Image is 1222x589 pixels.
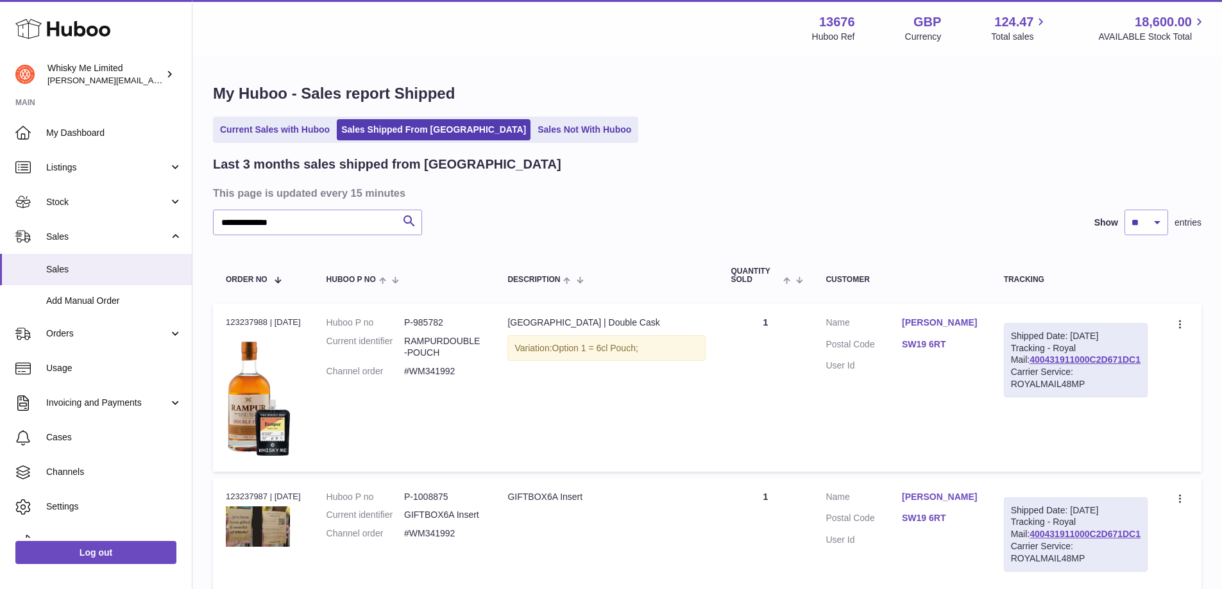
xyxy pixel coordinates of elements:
span: Stock [46,196,169,208]
dd: GIFTBOX6A Insert [404,509,482,521]
dt: Name [826,491,902,506]
dt: Huboo P no [327,491,404,503]
span: entries [1175,217,1201,229]
dd: RAMPURDOUBLE-POUCH [404,335,482,360]
span: AVAILABLE Stock Total [1098,31,1207,43]
div: Customer [826,276,978,284]
dd: #WM341992 [404,527,482,540]
a: 400431911000C2D671DC1 [1030,354,1141,365]
dt: Current identifier [327,509,404,521]
div: Currency [905,31,942,43]
dt: Postal Code [826,338,902,354]
span: Listings [46,162,169,174]
h2: Last 3 months sales shipped from [GEOGRAPHIC_DATA] [213,156,561,173]
a: 400431911000C2D671DC1 [1030,529,1141,539]
span: Returns [46,535,182,547]
div: Huboo Ref [812,31,855,43]
div: [GEOGRAPHIC_DATA] | Double Cask [507,317,705,329]
span: Settings [46,501,182,513]
dt: Channel order [327,365,404,377]
dt: User Id [826,360,902,372]
a: [PERSON_NAME] [902,491,978,503]
span: Order No [226,276,267,284]
div: Shipped Date: [DATE] [1011,504,1141,517]
dd: P-1008875 [404,491,482,503]
span: Option 1 = 6cl Pouch; [552,343,638,353]
dt: Current identifier [327,335,404,360]
a: Current Sales with Huboo [216,119,334,140]
dt: Name [826,317,902,332]
div: Tracking [1004,276,1148,284]
div: Carrier Service: ROYALMAIL48MP [1011,366,1141,390]
span: Total sales [991,31,1048,43]
td: 1 [718,304,813,472]
dt: User Id [826,534,902,546]
span: [PERSON_NAME][EMAIL_ADDRESS][DOMAIN_NAME] [47,75,257,85]
span: Channels [46,466,182,478]
h3: This page is updated every 15 minutes [213,186,1198,200]
img: 136761725538791.png [226,506,290,547]
span: Add Manual Order [46,295,182,307]
span: Cases [46,431,182,444]
span: Usage [46,362,182,374]
span: 124.47 [994,13,1033,31]
a: 18,600.00 AVAILABLE Stock Total [1098,13,1207,43]
div: Shipped Date: [DATE] [1011,330,1141,342]
span: 18,600.00 [1135,13,1192,31]
span: My Dashboard [46,127,182,139]
dt: Huboo P no [327,317,404,329]
strong: GBP [913,13,941,31]
div: Variation: [507,335,705,361]
span: Quantity Sold [731,267,781,284]
span: Huboo P no [327,276,376,284]
span: Sales [46,263,182,276]
div: Tracking - Royal Mail: [1004,497,1148,572]
a: [PERSON_NAME] [902,317,978,329]
div: Carrier Service: ROYALMAIL48MP [1011,540,1141,565]
dt: Channel order [327,527,404,540]
img: frances@whiskyshop.com [15,65,35,84]
dd: #WM341992 [404,365,482,377]
a: 124.47 Total sales [991,13,1048,43]
span: Sales [46,231,169,243]
a: SW19 6RT [902,338,978,351]
dt: Postal Code [826,512,902,527]
a: SW19 6RT [902,512,978,524]
div: GIFTBOX6A Insert [507,491,705,503]
label: Show [1094,217,1118,229]
dd: P-985782 [404,317,482,329]
img: Packcutout_9579b6af-601e-4b95-8b0e-962130167b11.png [226,332,290,455]
div: 123237988 | [DATE] [226,317,301,328]
span: Invoicing and Payments [46,397,169,409]
a: Sales Not With Huboo [533,119,636,140]
div: Whisky Me Limited [47,62,163,87]
div: Tracking - Royal Mail: [1004,323,1148,397]
a: Log out [15,541,176,564]
h1: My Huboo - Sales report Shipped [213,83,1201,104]
strong: 13676 [819,13,855,31]
span: Description [507,276,560,284]
span: Orders [46,328,169,340]
div: 123237987 | [DATE] [226,491,301,502]
a: Sales Shipped From [GEOGRAPHIC_DATA] [337,119,530,140]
